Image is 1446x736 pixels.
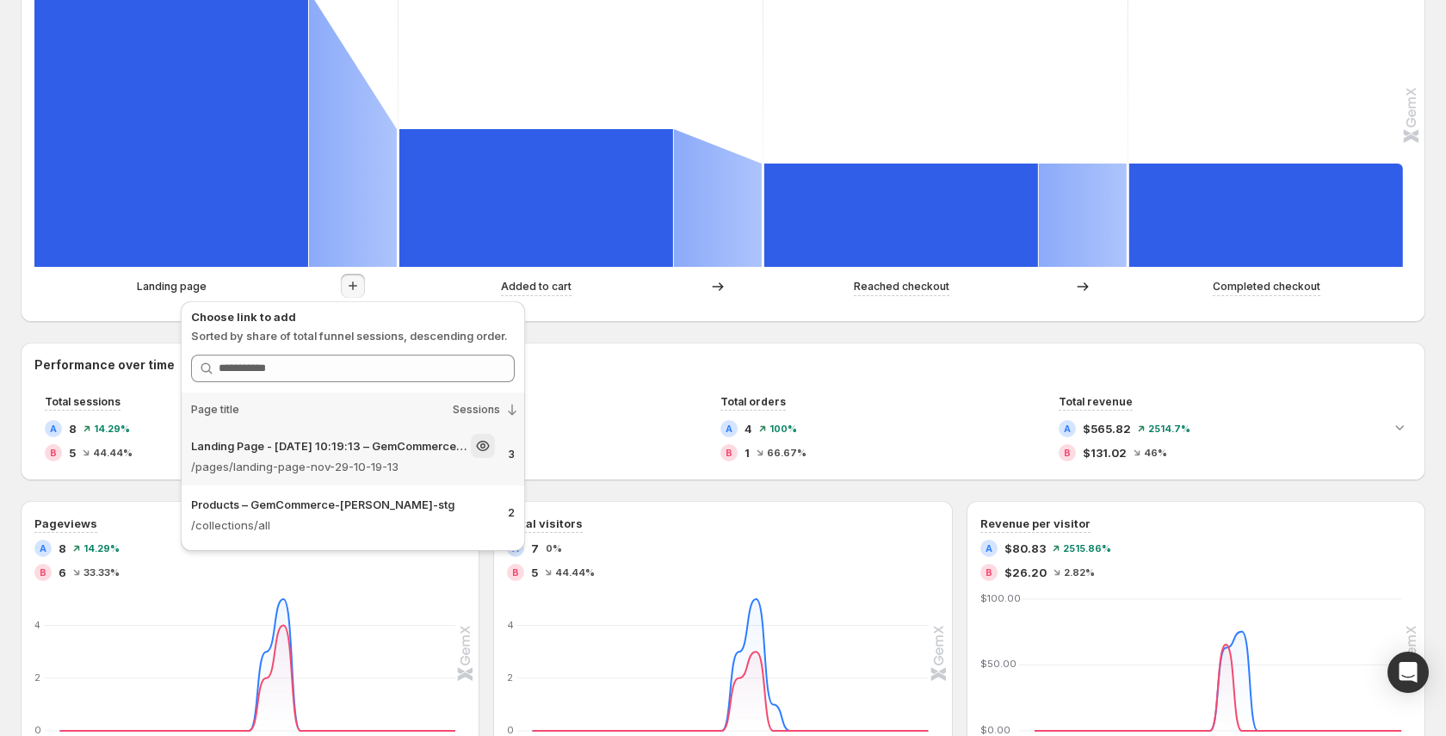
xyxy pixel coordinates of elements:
[1063,543,1111,554] span: 2515.86%
[45,395,120,408] span: Total sessions
[191,327,515,344] p: Sorted by share of total funnel sessions, descending order.
[34,619,41,631] text: 4
[1083,444,1127,461] span: $131.02
[1004,540,1046,557] span: $80.83
[769,424,797,434] span: 100%
[507,515,583,532] h3: Total visitors
[980,515,1091,532] h3: Revenue per visitor
[854,278,949,295] p: Reached checkout
[137,278,207,295] p: Landing page
[191,437,467,455] p: Landing Page - [DATE] 10:19:13 – GemCommerce-[PERSON_NAME]-stg
[191,458,495,475] p: /pages/landing-page-nov-29-10-19-13
[191,516,494,534] p: /collections/all
[767,448,806,458] span: 66.67%
[453,403,500,417] span: Sessions
[34,671,40,683] text: 2
[980,659,1017,671] text: $50.00
[1387,652,1429,693] div: Open Intercom Messenger
[40,567,46,578] h2: B
[1213,278,1320,295] p: Completed checkout
[507,724,514,736] text: 0
[83,567,120,578] span: 33.33%
[507,671,513,683] text: 2
[93,448,133,458] span: 44.44%
[191,403,239,417] span: Page title
[745,444,750,461] span: 1
[50,448,57,458] h2: B
[59,564,66,581] span: 6
[83,543,120,554] span: 14.29%
[531,564,538,581] span: 5
[1059,395,1133,408] span: Total revenue
[508,506,515,520] p: 2
[59,540,66,557] span: 8
[980,724,1010,736] text: $0.00
[40,543,46,554] h2: A
[546,543,562,554] span: 0%
[69,444,76,461] span: 5
[50,424,57,434] h2: A
[1064,567,1095,578] span: 2.82%
[94,424,130,434] span: 14.29%
[980,592,1021,604] text: $100.00
[34,724,41,736] text: 0
[501,278,572,295] p: Added to cart
[191,308,515,325] p: Choose link to add
[726,424,732,434] h2: A
[745,420,752,437] span: 4
[986,543,992,554] h2: A
[34,356,1412,374] h2: Performance over time
[507,619,514,631] text: 4
[69,420,77,437] span: 8
[399,129,673,267] path: Added to cart: 4
[720,395,786,408] span: Total orders
[726,448,732,458] h2: B
[512,567,519,578] h2: B
[1387,415,1412,439] button: Expand chart
[1064,448,1071,458] h2: B
[531,540,539,557] span: 7
[1064,424,1071,434] h2: A
[34,515,97,532] h3: Pageviews
[1004,564,1047,581] span: $26.20
[1083,420,1131,437] span: $565.82
[191,496,454,513] p: Products – GemCommerce-[PERSON_NAME]-stg
[1148,424,1190,434] span: 2514.7%
[555,567,595,578] span: 44.44%
[509,448,515,461] p: 3
[1129,164,1403,267] path: Completed checkout: 3
[986,567,992,578] h2: B
[1144,448,1167,458] span: 46%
